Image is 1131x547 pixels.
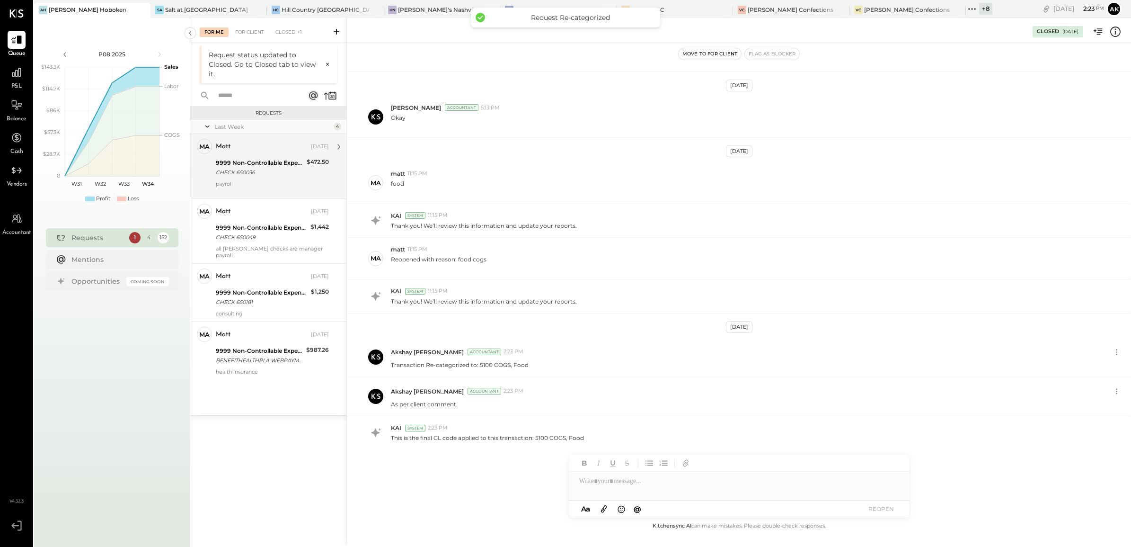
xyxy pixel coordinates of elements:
div: 9999 Non-Controllable Expenses:Other Income and Expenses:To Be Classified P&L [216,223,308,233]
span: matt [391,245,405,253]
div: [DATE] [726,145,752,157]
div: KL [621,6,630,14]
div: $1,442 [310,222,329,232]
div: 1 [129,232,141,243]
span: [PERSON_NAME] [391,104,441,112]
button: Ak [1106,1,1122,17]
div: P08 2025 [72,50,152,58]
div: Closed [1037,28,1059,36]
button: × [320,60,330,69]
span: 11:15 PM [407,170,427,178]
div: Hill Country [GEOGRAPHIC_DATA] [282,6,369,14]
text: COGS [164,132,180,138]
span: 5:13 PM [481,104,500,112]
div: payroll [216,180,329,194]
div: 4 [334,123,341,130]
span: Akshay [PERSON_NAME] [391,348,464,356]
div: Opportunities [71,277,122,286]
div: ma [371,179,381,188]
span: P&L [11,82,22,91]
p: food [391,179,404,196]
span: 11:15 PM [407,246,427,253]
div: Accountant [468,388,501,395]
button: Move to for client [679,48,742,60]
span: KAI [391,424,401,432]
div: [DATE] [726,80,752,91]
span: Queue [8,50,26,58]
div: System [405,288,425,295]
div: matt [216,272,230,281]
div: Last Week [214,123,331,131]
div: [PERSON_NAME] Confections - [GEOGRAPHIC_DATA] [748,6,835,14]
div: matt [216,330,230,340]
div: $987.26 [306,345,329,355]
div: Request Re-categorized [490,13,651,22]
span: KAI [391,287,401,295]
div: GC [505,6,513,14]
div: [DATE] [311,143,329,151]
text: $28.7K [43,151,60,157]
div: ma [199,330,210,339]
a: Queue [0,31,33,58]
div: [DATE] [311,208,329,215]
div: CHECK 650049 [216,233,308,242]
span: Vendors [7,180,27,189]
div: [PERSON_NAME] Hoboken [49,6,126,14]
div: System [405,212,425,219]
div: 152 [158,232,169,243]
button: REOPEN [862,502,900,515]
div: [PERSON_NAME] Confections - [GEOGRAPHIC_DATA] [864,6,952,14]
div: [DATE] [1062,28,1078,35]
span: Balance [7,115,27,124]
span: Accountant [2,229,31,237]
button: Ordered List [657,457,670,469]
div: + 8 [979,3,992,15]
div: 9999 Non-Controllable Expenses:Other Income and Expenses:To Be Classified P&L [216,346,303,356]
div: AH [39,6,47,14]
span: KAI [391,212,401,220]
div: Profit [96,195,110,203]
a: Accountant [0,210,33,237]
div: CHECK 650036 [216,168,304,177]
div: health insurance [216,368,329,382]
span: +1 [297,28,303,36]
span: matt [391,170,405,178]
button: Bold [578,457,591,469]
div: [DATE] [311,331,329,339]
div: [DATE] [311,273,329,280]
p: As per client comment. [391,400,458,408]
div: BENEFITHEALTHPLA WEBPAYMENT [216,356,303,365]
a: Cash [0,129,33,156]
div: Request status updated to Closed. Go to Closed tab to view it. [209,50,320,79]
span: 11:15 PM [428,212,448,219]
div: HC [272,6,280,14]
p: This is the final GL code applied to this transaction: 5100 COGS, Food [391,434,584,442]
div: matt [216,142,230,152]
div: Closed [271,27,307,37]
div: ma [199,207,210,216]
div: $472.50 [307,157,329,167]
text: Sales [164,63,178,70]
div: ma [199,142,210,151]
text: Labor [164,83,178,90]
span: 11:15 PM [428,287,448,295]
text: 0 [57,172,60,179]
button: Strikethrough [621,457,633,469]
span: @ [634,504,641,513]
text: $57.3K [44,129,60,135]
div: Coming Soon [126,277,169,286]
div: all [PERSON_NAME] checks are manager payroll [216,245,329,259]
div: VC [854,6,863,14]
div: ma [199,272,210,281]
span: Akshay [PERSON_NAME] [391,387,464,395]
div: 9999 Non-Controllable Expenses:Other Income and Expenses:To Be Classified P&L [216,288,308,297]
button: Underline [607,457,619,469]
div: Accountant [468,349,501,355]
text: W32 [95,180,106,187]
div: CHECK 650181 [216,297,308,307]
button: Italic [592,457,605,469]
div: Accountant [445,104,478,111]
p: Reopened with reason: food cogs [391,255,486,271]
div: VC [738,6,746,14]
div: ma [371,254,381,263]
